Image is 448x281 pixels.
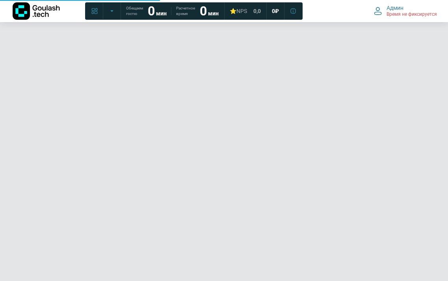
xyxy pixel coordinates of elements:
span: Время не фиксируется [387,11,437,18]
span: мин [156,10,167,17]
span: 0,0 [253,7,261,15]
span: Админ [387,4,403,11]
span: Расчетное время [176,6,195,17]
span: ₽ [275,7,279,15]
strong: 0 [200,4,207,19]
span: Обещаем гостю [126,6,143,17]
a: 0 ₽ [267,4,284,18]
a: Обещаем гостю 0 мин Расчетное время 0 мин [121,4,223,18]
strong: 0 [148,4,155,19]
div: ⭐ [230,7,247,15]
span: мин [208,10,219,17]
span: NPS [236,8,247,14]
img: Логотип компании Goulash.tech [13,2,60,20]
a: ⭐NPS 0,0 [225,4,266,18]
span: 0 [272,7,275,15]
button: Админ Время не фиксируется [369,3,442,19]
